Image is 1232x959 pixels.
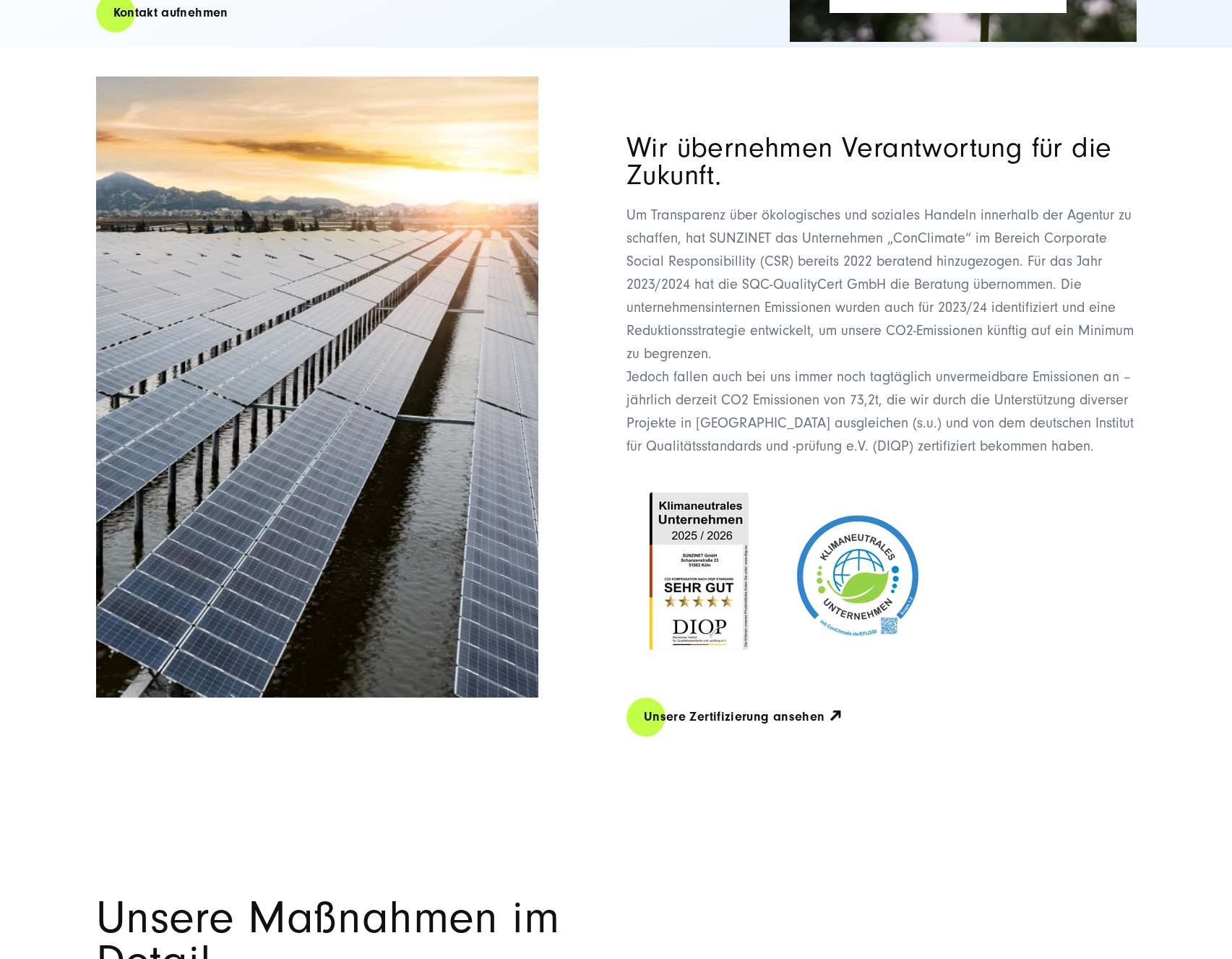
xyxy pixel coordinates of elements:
[626,696,859,737] a: Unsere Zertifizierung ansehen 🡭
[626,204,1137,458] p: Um Transparenz über ökologisches und soziales Handeln innerhalb der Agentur zu schaffen, hat SUNZ...
[650,492,749,650] img: DIOP Klimaneutrales Unternehmen Siegel- digitalagentur SUNZINET
[96,77,538,698] img: Klimaneutrale Digitalagentur Deutschland - Projekt zur Förderung der Solarenergie in Indien
[626,134,1137,189] h2: Wir übernehmen Verantwortung für die Zukunft.
[767,485,948,666] img: Klimaneutrales Unternehmen Full Service Agentur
